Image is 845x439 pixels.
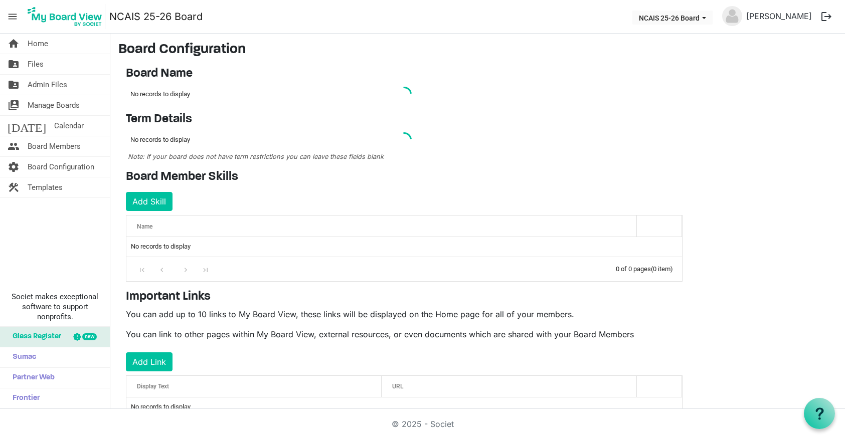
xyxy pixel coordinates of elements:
div: Go to next page [179,262,193,276]
span: Board Members [28,136,81,156]
a: [PERSON_NAME] [742,6,816,26]
span: settings [8,157,20,177]
div: Go to last page [199,262,212,276]
span: menu [3,7,22,26]
h4: Board Name [126,67,683,81]
h4: Important Links [126,290,683,304]
div: 0 of 0 pages (0 item) [616,257,682,279]
span: Note: If your board does not have term restrictions you can leave these fields blank [128,153,384,160]
span: Frontier [8,388,40,408]
img: no-profile-picture.svg [722,6,742,26]
span: (0 item) [651,265,673,273]
span: [DATE] [8,116,46,136]
span: URL [392,383,403,390]
img: My Board View Logo [25,4,105,29]
td: No records to display [126,397,682,416]
div: Go to previous page [155,262,168,276]
span: Board Configuration [28,157,94,177]
p: You can add up to 10 links to My Board View, these links will be displayed on the Home page for a... [126,308,683,320]
span: construction [8,177,20,197]
span: Admin Files [28,75,67,95]
button: NCAIS 25-26 Board dropdownbutton [632,11,713,25]
span: Home [28,34,48,54]
span: home [8,34,20,54]
span: Name [137,223,152,230]
span: Partner Web [8,368,55,388]
td: No records to display [126,237,682,256]
span: Files [28,54,44,74]
span: 0 of 0 pages [616,265,651,273]
span: Sumac [8,347,36,367]
span: folder_shared [8,75,20,95]
a: My Board View Logo [25,4,109,29]
span: Societ makes exceptional software to support nonprofits. [5,292,105,322]
span: Templates [28,177,63,197]
span: Calendar [54,116,84,136]
span: Glass Register [8,327,61,347]
span: Manage Boards [28,95,80,115]
span: Display Text [137,383,169,390]
button: logout [816,6,837,27]
a: NCAIS 25-26 Board [109,7,203,27]
a: © 2025 - Societ [392,419,454,429]
h3: Board Configuration [118,42,837,59]
span: folder_shared [8,54,20,74]
span: people [8,136,20,156]
button: Add Link [126,352,173,371]
div: new [82,333,97,340]
h4: Board Member Skills [126,170,683,184]
div: Go to first page [135,262,149,276]
span: switch_account [8,95,20,115]
p: You can link to other pages within My Board View, external resources, or even documents which are... [126,328,683,340]
h4: Term Details [126,112,683,127]
button: Add Skill [126,192,173,211]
